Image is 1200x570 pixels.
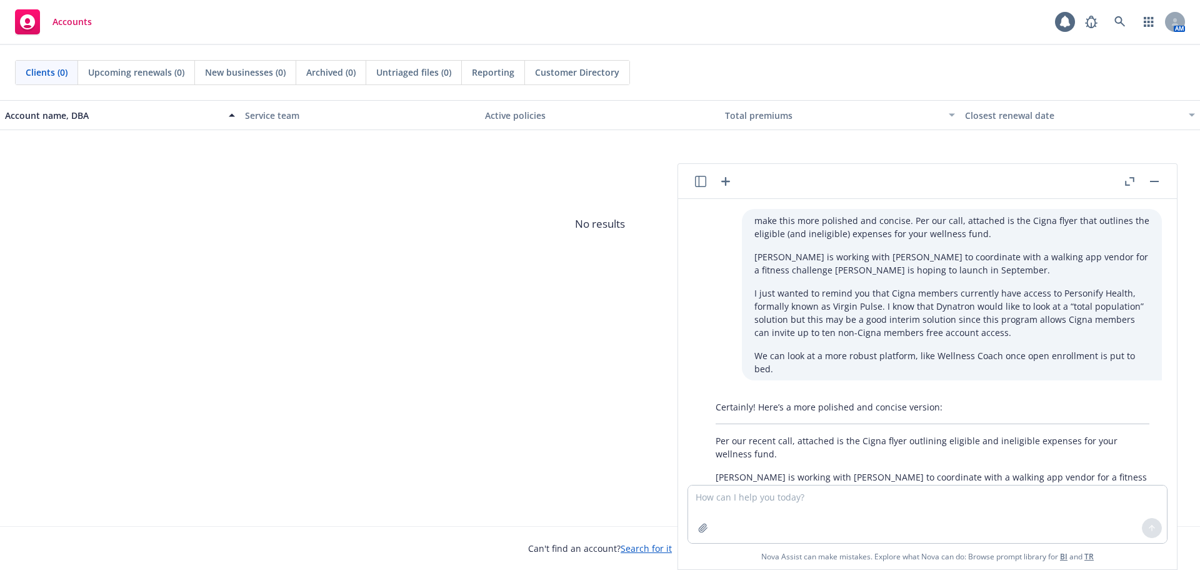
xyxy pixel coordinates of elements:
span: Customer Directory [535,66,619,79]
a: Search [1107,9,1132,34]
span: New businesses (0) [205,66,286,79]
p: make this more polished and concise. Per our call, attached is the Cigna flyer that outlines the ... [754,214,1149,240]
span: Upcoming renewals (0) [88,66,184,79]
span: Untriaged files (0) [376,66,451,79]
span: Can't find an account? [528,542,672,555]
span: Archived (0) [306,66,356,79]
p: We can look at a more robust platform, like Wellness Coach once open enrollment is put to bed. [754,349,1149,375]
a: Search for it [621,542,672,554]
span: Reporting [472,66,514,79]
span: Accounts [52,17,92,27]
div: Active policies [485,109,715,122]
button: Total premiums [720,100,960,130]
div: Total premiums [725,109,941,122]
button: Active policies [480,100,720,130]
div: Account name, DBA [5,109,221,122]
p: Certainly! Here’s a more polished and concise version: [716,400,1149,414]
span: Clients (0) [26,66,67,79]
button: Service team [240,100,480,130]
p: [PERSON_NAME] is working with [PERSON_NAME] to coordinate with a walking app vendor for a fitness... [754,250,1149,277]
a: Accounts [10,4,97,39]
p: Per our recent call, attached is the Cigna flyer outlining eligible and ineligible expenses for y... [716,434,1149,461]
div: Closest renewal date [965,109,1181,122]
button: Closest renewal date [960,100,1200,130]
p: [PERSON_NAME] is working with [PERSON_NAME] to coordinate with a walking app vendor for a fitness... [716,471,1149,497]
a: TR [1084,551,1094,562]
a: Switch app [1136,9,1161,34]
a: Report a Bug [1079,9,1104,34]
span: Nova Assist can make mistakes. Explore what Nova can do: Browse prompt library for and [761,544,1094,569]
div: Service team [245,109,475,122]
a: BI [1060,551,1067,562]
p: I just wanted to remind you that Cigna members currently have access to Personify Health, formall... [754,287,1149,339]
